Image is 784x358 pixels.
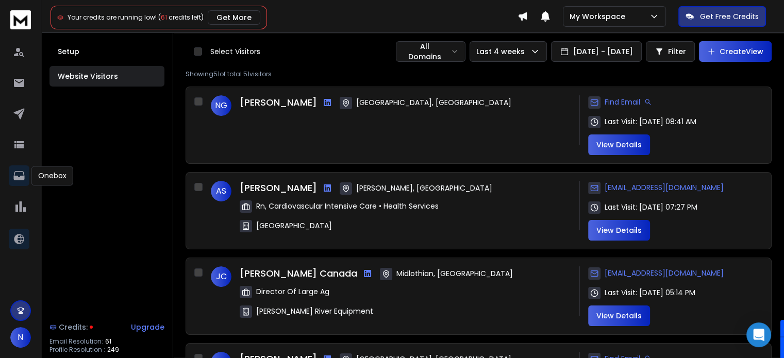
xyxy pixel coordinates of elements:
p: Last 4 weeks [476,46,529,57]
div: Upgrade [131,322,164,332]
p: Select Visitors [210,46,260,57]
button: CreateView [699,41,772,62]
button: Website Visitors [49,66,164,87]
button: Get Free Credits [678,6,766,27]
h3: [PERSON_NAME] [240,181,317,195]
span: Director Of Large Ag [256,286,329,297]
button: [DATE] - [DATE] [551,41,642,62]
p: My Workspace [570,11,629,22]
p: Profile Resolution : [49,346,105,354]
a: Credits:Upgrade [49,317,164,337]
button: Last 4 weeks [470,41,547,62]
button: View Details [588,220,650,241]
div: Find Email [588,95,652,109]
span: NG [211,95,231,116]
span: [GEOGRAPHIC_DATA], [GEOGRAPHIC_DATA] [356,97,511,108]
p: Get Free Credits [700,11,759,22]
p: Email Resolution: [49,337,103,346]
span: Rn, Cardiovascular Intensive Care • Health Services [256,201,439,211]
span: [GEOGRAPHIC_DATA] [256,220,332,231]
button: Setup [49,41,164,62]
button: N [10,327,31,348]
div: Open Intercom Messenger [746,322,771,347]
span: [PERSON_NAME], [GEOGRAPHIC_DATA] [356,183,492,193]
span: JC [211,266,231,287]
div: Onebox [31,166,73,185]
span: 61 [161,13,167,22]
button: View Details [588,134,650,155]
button: All Domains [396,41,465,62]
span: 61 [105,337,111,346]
button: Get More [208,10,260,25]
span: Your credits are running low! [68,13,157,22]
span: [PERSON_NAME] River Equipment [256,306,373,316]
span: AS [211,181,231,201]
span: Last Visit: [DATE] 07:27 PM [605,202,697,212]
button: View Details [588,305,650,326]
h3: [PERSON_NAME] Canada [240,266,357,281]
span: ( credits left) [158,13,204,22]
h3: [PERSON_NAME] [240,95,317,110]
span: 249 [107,346,119,354]
button: Filter [646,41,695,62]
span: Last Visit: [DATE] 05:14 PM [605,287,695,298]
span: Last Visit: [DATE] 08:41 AM [605,116,696,127]
img: logo [10,10,31,29]
span: Credits: [59,322,88,332]
span: Midlothian, [GEOGRAPHIC_DATA] [396,268,513,279]
span: [EMAIL_ADDRESS][DOMAIN_NAME] [605,268,724,278]
p: Showing 51 of total 51 visitors [186,70,772,78]
span: [EMAIL_ADDRESS][DOMAIN_NAME] [605,182,724,193]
